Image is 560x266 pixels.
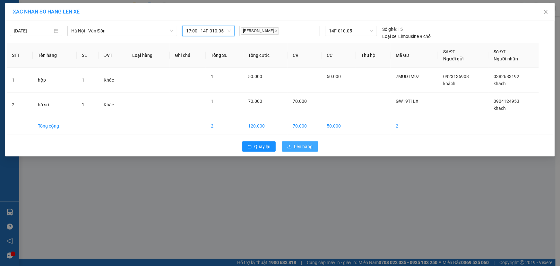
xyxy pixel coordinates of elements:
th: Loại hàng [127,43,170,68]
span: 7MUDTM9Z [396,74,419,79]
button: uploadLên hàng [282,141,318,152]
th: STT [7,43,33,68]
td: 2 [206,117,243,135]
span: rollback [247,144,252,149]
th: Tổng cước [243,43,288,68]
th: Thu hộ [356,43,391,68]
span: [PERSON_NAME] [241,27,279,35]
td: Tổng cộng [33,117,77,135]
td: 50.000 [322,117,356,135]
span: 17:00 - 14F-010.05 [186,26,231,36]
td: 120.000 [243,117,288,135]
span: down [170,29,174,33]
span: khách [494,81,506,86]
span: Hà Nội - Vân Đồn [71,26,173,36]
span: close [543,9,548,14]
th: CC [322,43,356,68]
span: Số ĐT [494,49,506,54]
th: SL [77,43,98,68]
span: khách [443,81,455,86]
span: close [275,29,278,32]
div: Limousine 9 chỗ [382,33,431,40]
th: Mã GD [391,43,438,68]
th: CR [288,43,322,68]
span: GW19T1LX [396,99,418,104]
span: Loại xe: [382,33,397,40]
td: 1 [7,68,33,93]
span: upload [287,144,292,149]
input: 15/09/2025 [14,27,53,34]
span: 50.000 [248,74,263,79]
span: Người nhận [494,56,518,61]
span: 1 [211,74,213,79]
span: 0923136908 [443,74,469,79]
button: rollbackQuay lại [242,141,276,152]
span: 50.000 [327,74,341,79]
td: 2 [391,117,438,135]
th: Tổng SL [206,43,243,68]
span: Người gửi [443,56,464,61]
span: Quay lại [254,143,271,150]
span: 0904124953 [494,99,519,104]
span: 1 [82,102,84,107]
span: Số ghế: [382,26,397,33]
td: Khác [99,68,127,93]
span: Lên hàng [294,143,313,150]
span: 70.000 [248,99,263,104]
span: 1 [211,99,213,104]
th: ĐVT [99,43,127,68]
div: 15 [382,26,403,33]
td: 70.000 [288,117,322,135]
span: 1 [82,77,84,83]
td: hồ sơ [33,93,77,117]
td: 2 [7,93,33,117]
span: 14F-010.05 [329,26,373,36]
th: Tên hàng [33,43,77,68]
span: XÁC NHẬN SỐ HÀNG LÊN XE [13,9,80,15]
th: Ghi chú [170,43,206,68]
td: hộp [33,68,77,93]
span: 70.000 [293,99,307,104]
span: Số ĐT [443,49,455,54]
td: Khác [99,93,127,117]
span: khách [494,106,506,111]
span: 0382683192 [494,74,519,79]
button: Close [537,3,555,21]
